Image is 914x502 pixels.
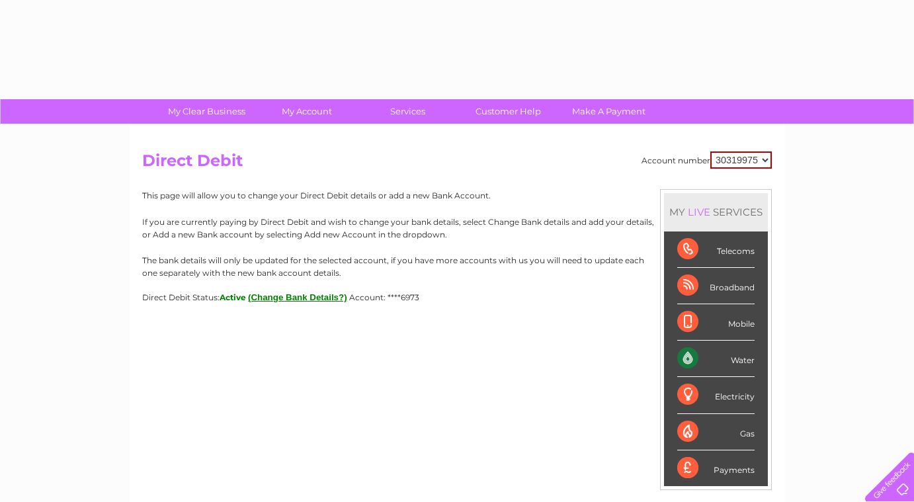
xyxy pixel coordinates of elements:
p: If you are currently paying by Direct Debit and wish to change your bank details, select Change B... [142,216,772,241]
div: MY SERVICES [664,193,768,231]
p: This page will allow you to change your Direct Debit details or add a new Bank Account. [142,189,772,202]
div: Payments [677,450,755,486]
p: The bank details will only be updated for the selected account, if you have more accounts with us... [142,254,772,279]
a: My Clear Business [152,99,261,124]
a: Make A Payment [554,99,663,124]
div: Broadband [677,268,755,304]
div: Water [677,341,755,377]
div: Mobile [677,304,755,341]
a: My Account [253,99,362,124]
button: (Change Bank Details?) [248,292,347,302]
div: LIVE [685,206,713,218]
div: Account number [642,151,772,169]
a: Customer Help [454,99,563,124]
div: Direct Debit Status: [142,292,772,302]
a: Services [353,99,462,124]
div: Telecoms [677,231,755,268]
h2: Direct Debit [142,151,772,177]
div: Electricity [677,377,755,413]
span: Active [220,292,246,302]
div: Gas [677,414,755,450]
